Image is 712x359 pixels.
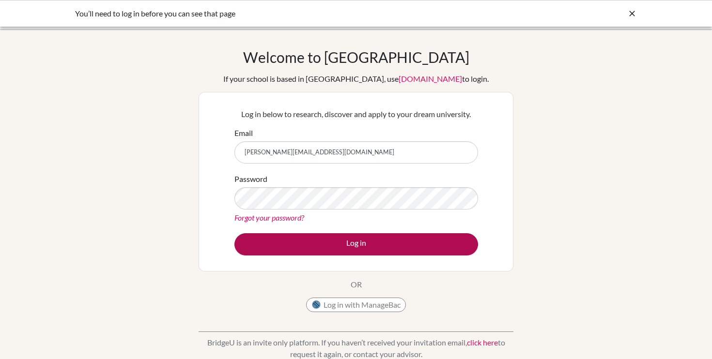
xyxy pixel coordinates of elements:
label: Email [234,127,253,139]
div: You’ll need to log in before you can see that page [75,8,492,19]
p: OR [351,279,362,290]
button: Log in with ManageBac [306,298,406,312]
div: If your school is based in [GEOGRAPHIC_DATA], use to login. [223,73,489,85]
p: Log in below to research, discover and apply to your dream university. [234,108,478,120]
button: Log in [234,233,478,255]
h1: Welcome to [GEOGRAPHIC_DATA] [243,48,469,66]
label: Password [234,173,267,185]
a: click here [467,338,498,347]
a: [DOMAIN_NAME] [399,74,462,83]
a: Forgot your password? [234,213,304,222]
